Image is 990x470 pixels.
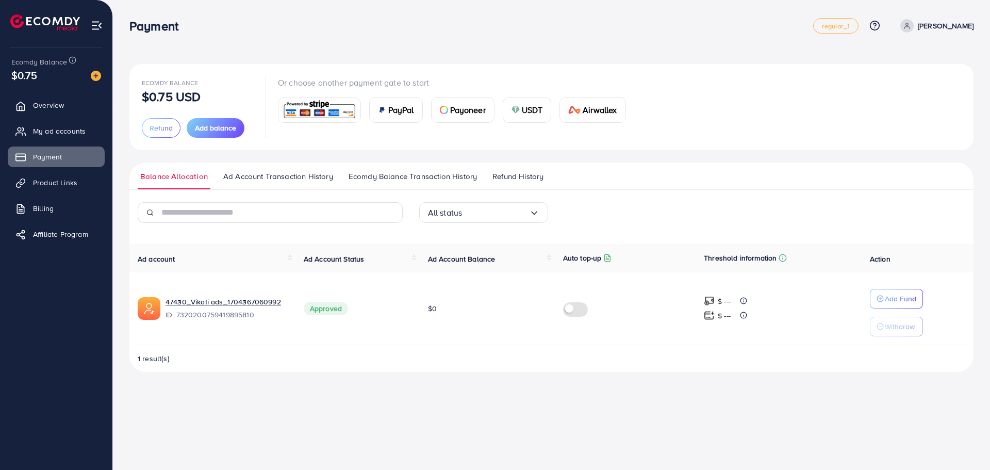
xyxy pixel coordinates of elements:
[568,106,581,114] img: card
[150,123,173,133] span: Refund
[440,106,448,114] img: card
[369,97,423,123] a: cardPayPal
[11,68,37,83] span: $0.75
[522,104,543,116] span: USDT
[33,229,88,239] span: Affiliate Program
[11,57,67,67] span: Ecomdy Balance
[428,254,496,264] span: Ad Account Balance
[33,126,86,136] span: My ad accounts
[8,172,105,193] a: Product Links
[304,254,365,264] span: Ad Account Status
[704,296,715,306] img: top-up amount
[462,205,529,221] input: Search for option
[142,90,201,103] p: $0.75 USD
[33,203,54,214] span: Billing
[8,224,105,245] a: Affiliate Program
[511,106,520,114] img: card
[896,19,973,33] a: [PERSON_NAME]
[140,171,208,182] span: Balance Allocation
[138,254,175,264] span: Ad account
[349,171,477,182] span: Ecomdy Balance Transaction History
[91,20,103,31] img: menu
[428,303,437,314] span: $0
[138,353,170,364] span: 1 result(s)
[142,118,180,138] button: Refund
[10,14,80,30] img: logo
[166,297,287,307] a: 47430_Vikati ads_1704367060992
[304,302,348,315] span: Approved
[138,297,160,320] img: ic-ads-acc.e4c84228.svg
[492,171,543,182] span: Refund History
[559,97,625,123] a: cardAirwallex
[8,147,105,167] a: Payment
[142,78,198,87] span: Ecomdy Balance
[563,252,602,264] p: Auto top-up
[583,104,617,116] span: Airwallex
[704,310,715,321] img: top-up amount
[870,254,890,264] span: Action
[813,18,858,34] a: regular_1
[33,152,62,162] span: Payment
[187,118,244,138] button: Add balance
[223,171,333,182] span: Ad Account Transaction History
[378,106,386,114] img: card
[282,99,357,121] img: card
[946,424,982,462] iframe: Chat
[503,97,552,123] a: cardUSDT
[885,320,915,333] p: Withdraw
[8,198,105,219] a: Billing
[419,202,548,223] div: Search for option
[33,177,77,188] span: Product Links
[718,310,731,322] p: $ ---
[431,97,494,123] a: cardPayoneer
[8,95,105,116] a: Overview
[428,205,463,221] span: All status
[450,104,486,116] span: Payoneer
[278,76,634,89] p: Or choose another payment gate to start
[129,19,187,34] h3: Payment
[885,293,916,305] p: Add Fund
[195,123,236,133] span: Add balance
[918,20,973,32] p: [PERSON_NAME]
[388,104,414,116] span: PayPal
[91,71,101,81] img: image
[870,289,923,309] button: Add Fund
[8,121,105,141] a: My ad accounts
[166,310,287,320] span: ID: 7320200759419895810
[278,98,361,123] a: card
[704,252,777,264] p: Threshold information
[822,23,849,29] span: regular_1
[166,297,287,320] div: <span class='underline'>47430_Vikati ads_1704367060992</span></br>7320200759419895810
[870,317,923,336] button: Withdraw
[33,100,64,110] span: Overview
[718,295,731,307] p: $ ---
